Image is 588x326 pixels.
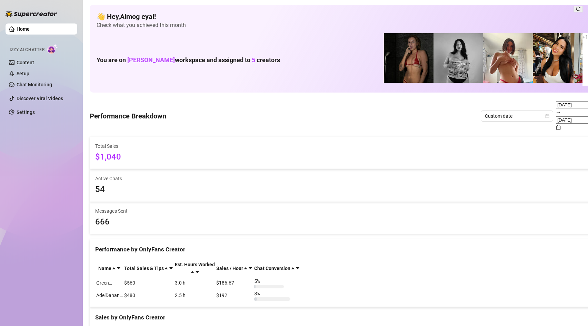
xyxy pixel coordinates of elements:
[17,82,52,87] a: Chat Monitoring
[116,266,121,271] span: caret-down
[6,10,57,17] img: logo-BBDzfeDw.svg
[98,266,111,271] span: Name
[254,277,265,285] span: 5 %
[17,96,63,101] a: Discover Viral Videos
[164,266,169,271] span: caret-up
[190,270,195,275] span: caret-up
[254,290,265,297] span: 8 %
[556,109,561,115] span: to
[124,260,174,276] th: Total Sales & Tips
[533,33,582,83] img: AdelDahan
[216,260,253,276] th: Sales / Hour
[169,266,173,271] span: caret-down
[556,110,561,115] span: swap-right
[17,71,29,76] a: Setup
[384,33,433,83] img: the_bohema
[97,56,280,64] h1: You are on workspace and assigned to creators
[248,266,253,271] span: caret-down
[96,260,123,276] th: Name
[545,114,549,118] span: calendar
[216,289,253,301] td: $192
[556,125,561,130] span: calendar
[175,277,215,289] td: 3.0 h
[96,277,123,289] td: Green…
[10,47,44,53] span: Izzy AI Chatter
[96,289,123,301] td: AdelDahan…
[216,266,243,271] span: Sales / Hour
[576,7,580,11] span: reload
[252,56,255,64] span: 5
[483,33,533,83] img: Green
[254,266,290,271] span: Chat Conversion
[124,289,174,301] td: $480
[17,26,30,32] a: Home
[295,266,300,271] span: caret-down
[195,270,200,275] span: caret-down
[254,260,300,276] th: Chat Conversion
[111,266,116,271] span: caret-up
[290,266,295,271] span: caret-up
[124,266,164,271] span: Total Sales & Tips
[216,277,253,289] td: $186.67
[582,34,588,40] span: + 1
[175,261,215,268] div: Est. Hours Worked
[175,289,215,301] td: 2.5 h
[47,44,58,54] img: AI Chatter
[17,60,34,65] a: Content
[433,33,483,83] img: A
[124,277,174,289] td: $560
[127,56,175,64] span: [PERSON_NAME]
[485,111,549,121] span: Custom date
[97,12,588,21] h4: 👋 Hey, Almog eyal !
[17,109,35,115] a: Settings
[90,111,166,121] h4: Performance Breakdown
[243,266,248,271] span: caret-up
[97,21,588,29] span: Check what you achieved this month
